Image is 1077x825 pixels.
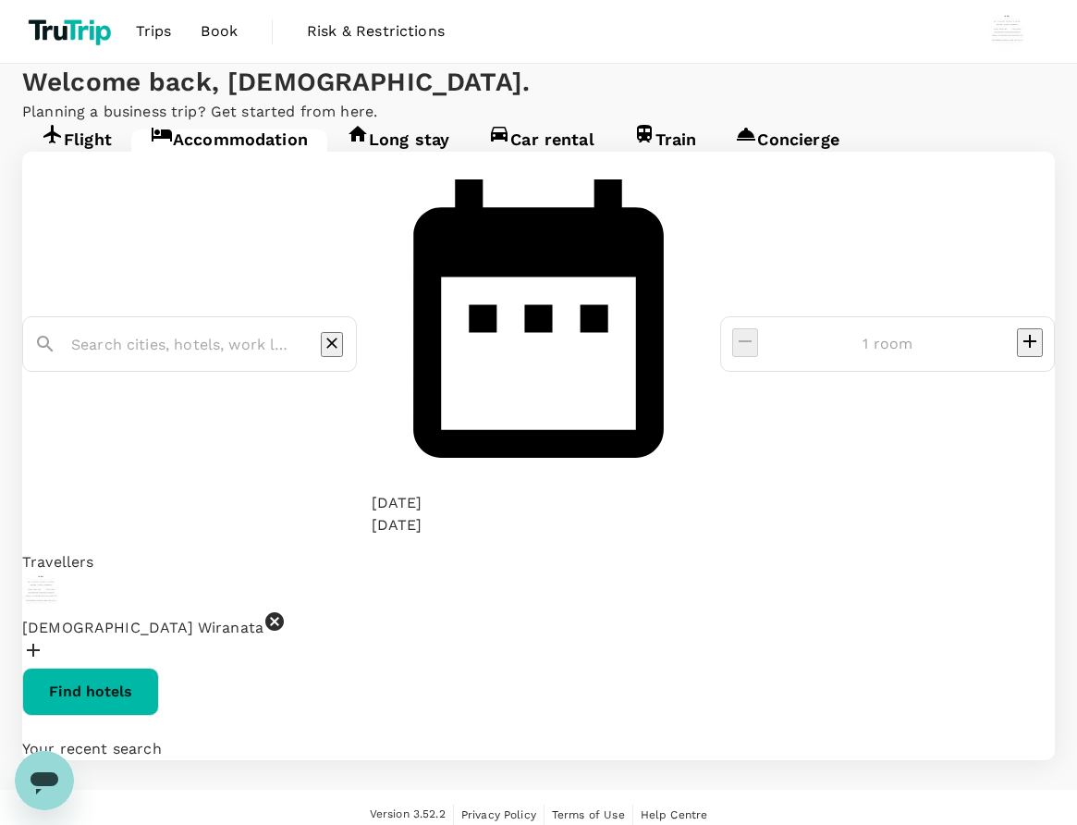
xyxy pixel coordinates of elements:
[136,20,172,43] span: Trips
[321,332,343,357] button: Clear
[22,619,263,636] span: [DEMOGRAPHIC_DATA] Wiranata
[461,808,536,821] span: Privacy Policy
[22,129,131,163] a: Flight
[22,738,1055,760] p: Your recent search
[461,805,536,825] a: Privacy Policy
[773,329,1002,359] input: Add rooms
[732,328,758,357] button: decrease
[201,20,238,43] span: Book
[22,11,121,52] img: TruTrip logo
[614,129,716,163] a: Train
[641,808,708,821] span: Help Centre
[370,806,446,824] span: Version 3.52.2
[641,805,708,825] a: Help Centre
[469,129,614,163] a: Car rental
[372,514,422,536] div: [DATE]
[988,13,1025,50] img: Wisnu Wiranata
[22,64,1055,101] div: Welcome back , [DEMOGRAPHIC_DATA] .
[343,347,347,351] button: Open
[372,492,422,514] div: [DATE]
[22,101,1055,123] p: Planning a business trip? Get started from here.
[307,20,445,43] span: Risk & Restrictions
[552,808,625,821] span: Terms of Use
[22,551,1055,573] div: Travellers
[22,573,1055,639] div: [DEMOGRAPHIC_DATA] Wiranata
[716,129,858,163] a: Concierge
[552,805,625,825] a: Terms of Use
[71,330,293,359] input: Search cities, hotels, work locations
[131,129,327,163] a: Accommodation
[327,129,469,163] a: Long stay
[15,751,74,810] iframe: Button to launch messaging window
[1017,328,1043,357] button: decrease
[22,668,159,716] button: Find hotels
[22,573,59,610] img: avatar-655f099880fca.png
